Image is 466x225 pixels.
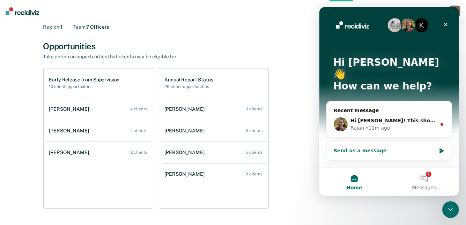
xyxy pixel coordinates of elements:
iframe: Intercom live chat [319,7,459,196]
button: Messages [70,161,140,189]
div: Send us a message [7,134,133,153]
img: Recidiviz [6,7,39,15]
div: [PERSON_NAME] [165,171,207,177]
a: [PERSON_NAME] 4 clients [46,99,153,119]
h2: 10 client opportunities [49,84,120,89]
h1: Annual Report Status [165,77,213,83]
div: [PERSON_NAME] [49,128,92,134]
div: 7 Officers [73,24,109,30]
a: [PERSON_NAME] 6 clients [162,121,268,141]
a: [PERSON_NAME] 11 clients [162,99,268,119]
span: Region : [43,24,60,30]
div: [PERSON_NAME] [49,106,92,112]
iframe: Intercom live chat [442,201,459,218]
div: [PERSON_NAME] [49,150,92,155]
div: Opportunities [43,41,423,51]
span: Hi [PERSON_NAME]! This should be fixed now. Appreciate your patience! [31,111,231,116]
a: [PERSON_NAME] 4 clients [46,121,153,141]
div: 3 clients [246,172,263,176]
div: 2 clients [131,150,147,155]
h1: Early Release from Supervision [49,77,120,83]
div: 5 clients [246,150,263,155]
h2: 25 client opportunities [165,84,213,89]
a: [PERSON_NAME] 2 clients [46,143,153,162]
div: Take action on opportunities that clients may be eligible for. [43,54,288,60]
div: [PERSON_NAME] [165,128,207,134]
span: Messages [93,178,117,183]
div: Rajan [31,117,45,125]
div: 11 clients [245,107,263,111]
a: [PERSON_NAME] 3 clients [162,164,268,184]
div: 6 clients [246,128,263,133]
div: Close [120,11,133,24]
div: 4 clients [130,128,147,133]
div: L J [449,6,460,17]
div: Send us a message [14,140,117,147]
div: [PERSON_NAME] [165,150,207,155]
div: [PERSON_NAME] [165,106,207,112]
span: Team : [73,24,86,30]
div: • 11m ago [46,117,71,125]
a: [PERSON_NAME] 5 clients [162,143,268,162]
div: 4 clients [130,107,147,111]
button: LJ [449,6,460,17]
div: 1 [43,24,62,30]
span: Home [27,178,43,183]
